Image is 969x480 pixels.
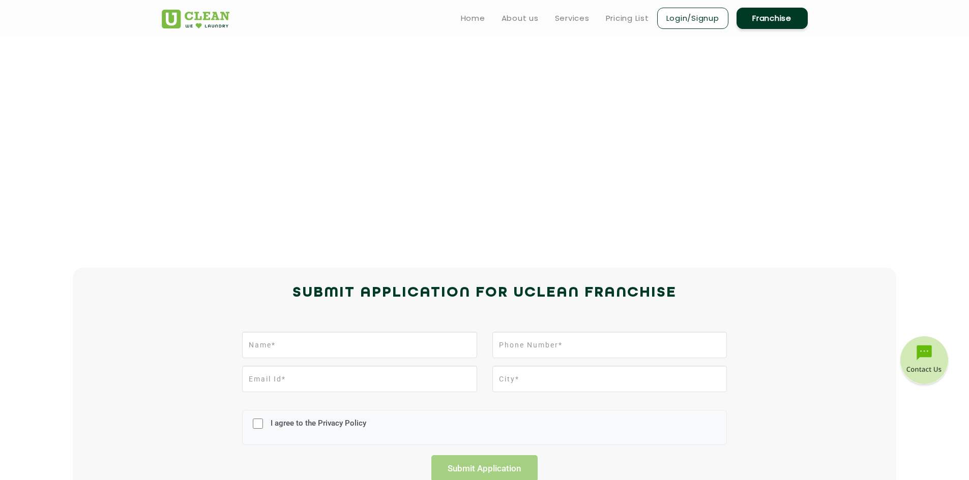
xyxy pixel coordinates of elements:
a: Home [461,12,485,24]
a: Pricing List [606,12,649,24]
a: Services [555,12,590,24]
a: About us [502,12,539,24]
input: Name* [242,332,477,358]
h2: Submit Application for UCLEAN FRANCHISE [162,281,808,305]
input: Email Id* [242,366,477,392]
a: Login/Signup [657,8,728,29]
img: UClean Laundry and Dry Cleaning [162,10,229,28]
input: City* [492,366,727,392]
a: Franchise [737,8,808,29]
input: Phone Number* [492,332,727,358]
label: I agree to the Privacy Policy [268,419,366,437]
img: contact-btn [899,336,950,387]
